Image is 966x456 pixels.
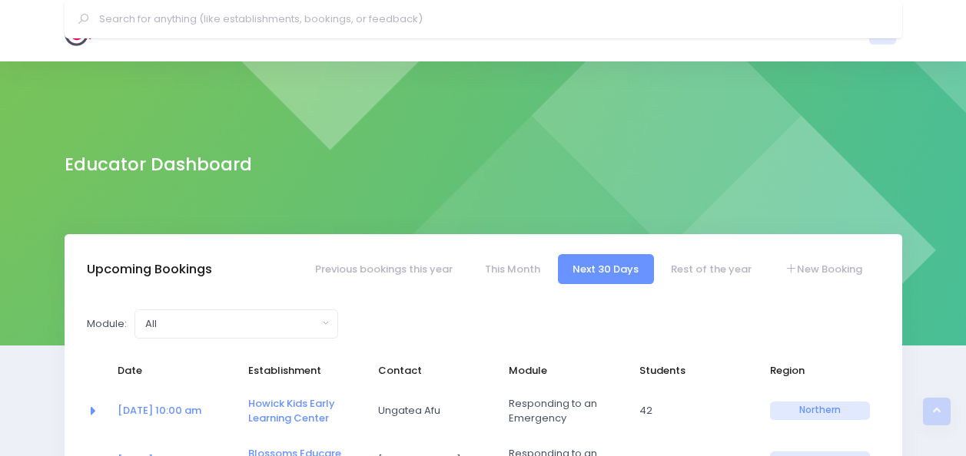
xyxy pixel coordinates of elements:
a: Howick Kids Early Learning Center [248,396,335,426]
label: Module: [87,316,127,332]
span: Region [770,363,870,378]
td: Responding to an Emergency [499,386,629,436]
td: <a href="https://app.stjis.org.nz/establishments/209149" class="font-weight-bold">Howick Kids Ear... [238,386,369,436]
span: Establishment [248,363,348,378]
div: All [145,316,318,332]
td: Ungatea Afu [368,386,499,436]
input: Search for anything (like establishments, bookings, or feedback) [99,8,881,31]
span: Date [118,363,217,378]
span: Contact [378,363,478,378]
span: Students [639,363,739,378]
a: Previous bookings this year [300,254,467,284]
a: Next 30 Days [558,254,654,284]
span: Module [509,363,609,378]
span: 42 [639,403,739,418]
h3: Upcoming Bookings [87,262,212,277]
h2: Educator Dashboard [65,154,252,175]
button: All [134,309,338,339]
a: Rest of the year [656,254,767,284]
td: Northern [760,386,880,436]
span: Northern [770,401,870,420]
span: Ungatea Afu [378,403,478,418]
a: New Booking [769,254,877,284]
span: Responding to an Emergency [509,396,609,426]
td: 42 [629,386,760,436]
td: <a href="https://app.stjis.org.nz/bookings/524224" class="font-weight-bold">29 Sep at 10:00 am</a> [108,386,238,436]
a: This Month [470,254,555,284]
a: [DATE] 10:00 am [118,403,201,418]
